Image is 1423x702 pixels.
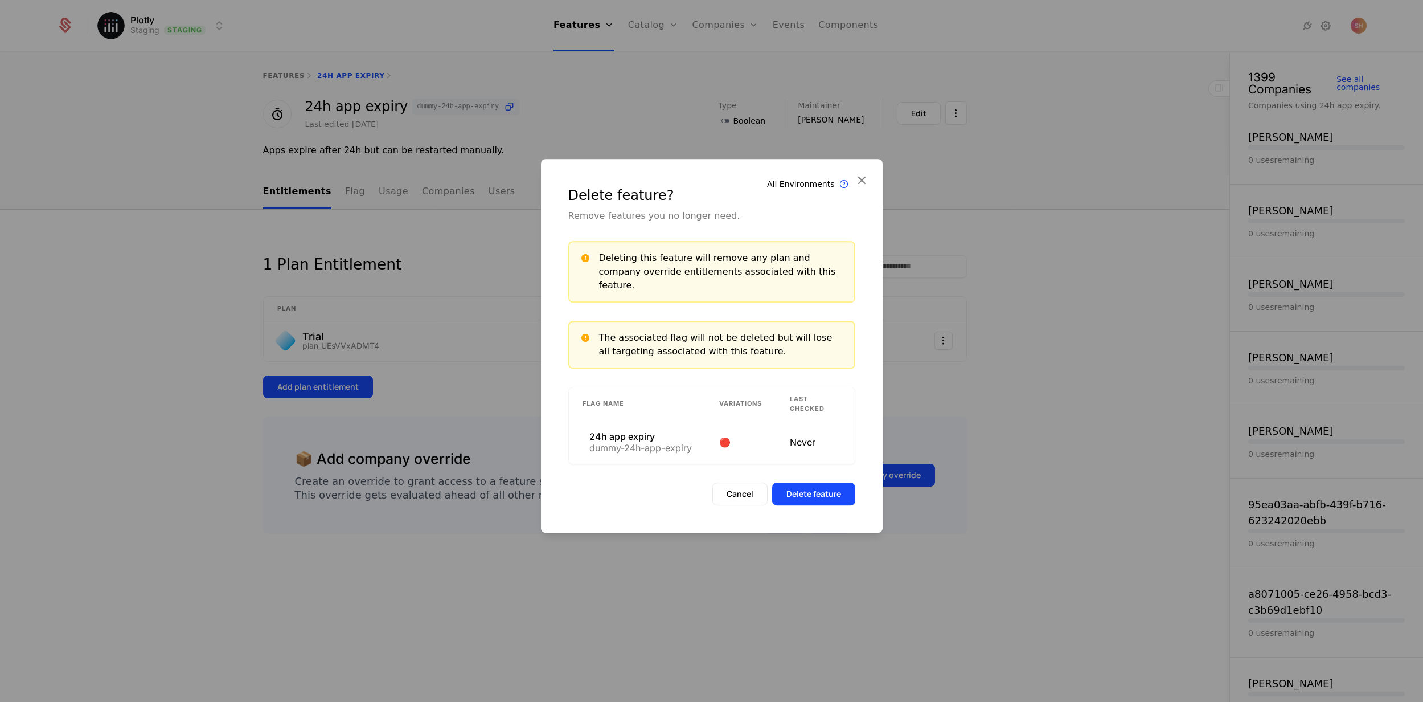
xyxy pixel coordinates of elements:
div: The associated flag will not be deleted but will lose all targeting associated with this feature. [599,331,845,358]
div: Delete feature? [568,186,855,205]
div: dummy-24h-app-expiry [589,443,692,452]
th: Flag Name [569,387,706,421]
div: Remove features you no longer need. [568,209,855,223]
button: Cancel [712,483,768,505]
div: Never [790,435,841,449]
div: All Environments [767,178,835,190]
div: Deleting this feature will remove any plan and company override entitlements associated with this... [599,251,845,292]
th: Last Checked [776,387,855,421]
div: 24h app expiry [589,432,692,441]
span: 🔴 [719,436,733,448]
button: Delete feature [772,483,855,505]
th: Variations [706,387,776,421]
